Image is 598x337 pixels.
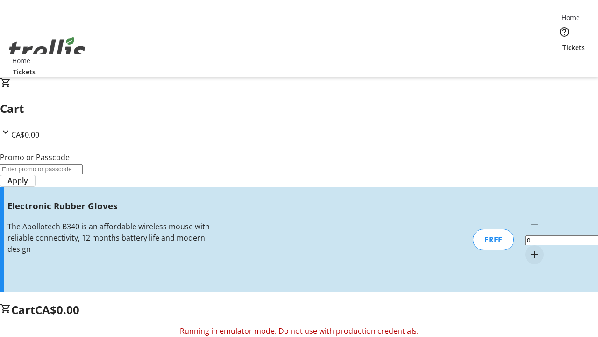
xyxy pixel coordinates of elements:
[525,245,544,264] button: Increment by one
[555,43,592,52] a: Tickets
[6,67,43,77] a: Tickets
[555,22,574,41] button: Help
[562,43,585,52] span: Tickets
[7,199,212,212] h3: Electronic Rubber Gloves
[12,56,30,66] span: Home
[555,52,574,71] button: Cart
[11,130,39,140] span: CA$0.00
[6,27,89,73] img: Orient E2E Organization A5ZMtL5O4f's Logo
[35,302,79,317] span: CA$0.00
[473,229,514,250] div: FREE
[7,221,212,255] div: The Apollotech B340 is an affordable wireless mouse with reliable connectivity, 12 months battery...
[562,13,580,22] span: Home
[7,175,28,186] span: Apply
[555,13,585,22] a: Home
[6,56,36,66] a: Home
[13,67,36,77] span: Tickets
